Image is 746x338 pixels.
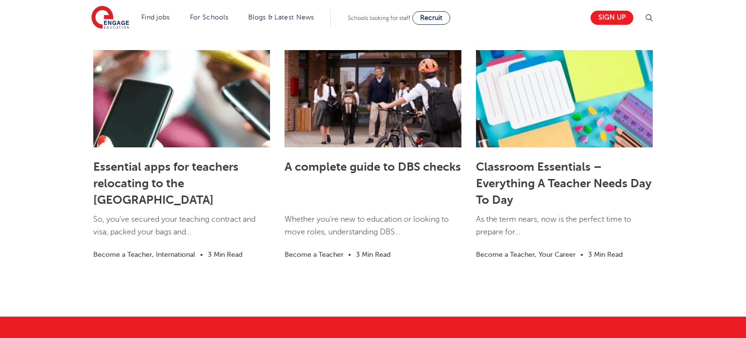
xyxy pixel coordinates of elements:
li: Become a Teacher [285,249,343,260]
a: Essential apps for teachers relocating to the [GEOGRAPHIC_DATA] [93,160,238,207]
span: Recruit [420,14,442,21]
img: Engage Education [91,6,129,30]
li: • [343,249,356,260]
a: For Schools [190,14,228,21]
li: 3 Min Read [588,249,623,260]
li: • [576,249,588,260]
li: Become a Teacher, Your Career [476,249,576,260]
p: As the term nears, now is the perfect time to prepare for... [476,213,653,249]
li: Become a Teacher, International [93,249,195,260]
span: Schools looking for staff [348,15,410,21]
a: Find jobs [141,14,170,21]
a: Classroom Essentials – Everything A Teacher Needs Day To Day [476,160,652,207]
a: A complete guide to DBS checks [285,160,461,174]
p: So, you’ve secured your teaching contract and visa, packed your bags and... [93,213,270,249]
li: 3 Min Read [208,249,242,260]
li: 3 Min Read [356,249,390,260]
p: Whether you’re new to education or looking to move roles, understanding DBS... [285,213,461,249]
a: Recruit [412,11,450,25]
a: Sign up [591,11,633,25]
li: • [195,249,208,260]
a: Blogs & Latest News [248,14,314,21]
